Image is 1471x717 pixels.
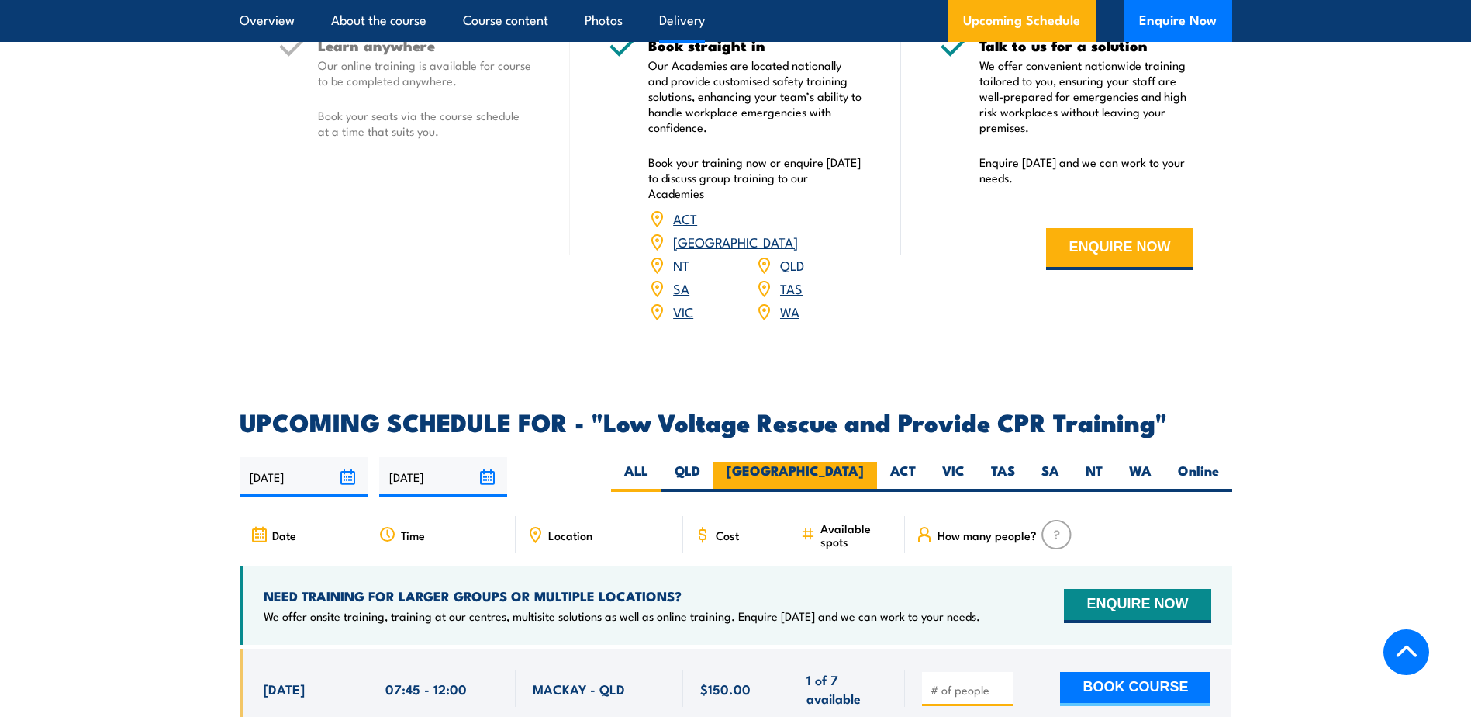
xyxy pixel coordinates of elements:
[272,528,296,542] span: Date
[979,57,1193,135] p: We offer convenient nationwide training tailored to you, ensuring your staff are well-prepared fo...
[780,302,799,320] a: WA
[700,680,751,698] span: $150.00
[318,108,532,139] p: Book your seats via the course schedule at a time that suits you.
[806,670,888,707] span: 1 of 7 available
[379,457,507,497] input: To date
[264,680,305,698] span: [DATE]
[240,410,1232,432] h2: UPCOMING SCHEDULE FOR - "Low Voltage Rescue and Provide CPR Training"
[716,528,739,542] span: Cost
[648,57,862,135] p: Our Academies are located nationally and provide customised safety training solutions, enhancing ...
[673,255,689,274] a: NT
[978,462,1028,492] label: TAS
[820,521,894,548] span: Available spots
[385,680,467,698] span: 07:45 - 12:00
[780,279,803,297] a: TAS
[938,528,1037,542] span: How many people?
[648,154,862,201] p: Book your training now or enquire [DATE] to discuss group training to our Academies
[548,528,592,542] span: Location
[401,528,425,542] span: Time
[1046,228,1193,270] button: ENQUIRE NOW
[673,279,689,297] a: SA
[713,462,877,492] label: [GEOGRAPHIC_DATA]
[979,38,1193,53] h5: Talk to us for a solution
[673,209,697,227] a: ACT
[1165,462,1232,492] label: Online
[673,302,693,320] a: VIC
[240,457,368,497] input: From date
[1064,589,1210,623] button: ENQUIRE NOW
[318,38,532,53] h5: Learn anywhere
[780,255,804,274] a: QLD
[1116,462,1165,492] label: WA
[611,462,661,492] label: ALL
[1060,672,1210,706] button: BOOK COURSE
[1028,462,1072,492] label: SA
[661,462,713,492] label: QLD
[673,232,798,251] a: [GEOGRAPHIC_DATA]
[533,680,625,698] span: MACKAY - QLD
[877,462,929,492] label: ACT
[1072,462,1116,492] label: NT
[931,682,1008,698] input: # of people
[929,462,978,492] label: VIC
[318,57,532,88] p: Our online training is available for course to be completed anywhere.
[979,154,1193,185] p: Enquire [DATE] and we can work to your needs.
[264,608,980,624] p: We offer onsite training, training at our centres, multisite solutions as well as online training...
[264,587,980,604] h4: NEED TRAINING FOR LARGER GROUPS OR MULTIPLE LOCATIONS?
[648,38,862,53] h5: Book straight in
